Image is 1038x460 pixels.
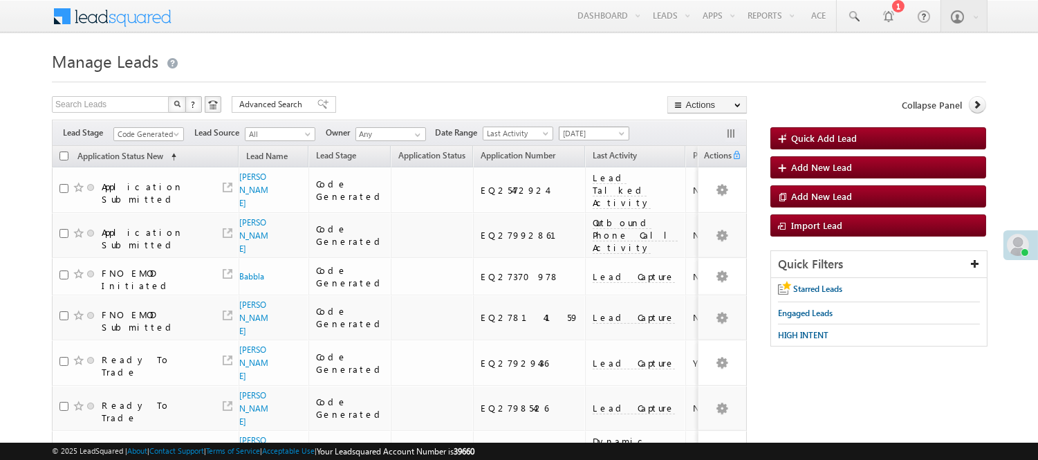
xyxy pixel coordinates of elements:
[239,390,268,427] a: [PERSON_NAME]
[474,148,562,166] a: Application Number
[481,402,579,414] div: EQ27985426
[114,128,180,140] span: Code Generated
[206,446,260,455] a: Terms of Service
[77,151,163,161] span: Application Status New
[778,330,828,340] span: HIGH INTENT
[693,402,743,414] div: NULL
[239,271,264,282] a: Babbla
[902,99,962,111] span: Collapse Panel
[52,445,474,458] span: © 2025 LeadSquared | | | | |
[71,148,183,166] a: Application Status New (sorted ascending)
[326,127,355,139] span: Owner
[102,309,205,333] div: FNO EMOD Submitted
[355,127,426,141] input: Type to Search
[481,270,579,283] div: EQ27370978
[481,311,579,324] div: EQ27814159
[483,127,553,140] a: Last Activity
[239,300,268,336] a: [PERSON_NAME]
[593,217,678,254] span: Outbound Phone Call Activity
[693,357,743,369] div: Yes_ALCP
[593,311,675,324] span: Lead Capture
[149,446,204,455] a: Contact Support
[102,226,205,251] div: Application Submitted
[791,190,852,202] span: Add New Lead
[113,127,184,141] a: Code Generated
[245,127,315,141] a: All
[398,150,465,160] span: Application Status
[481,357,579,369] div: EQ27929436
[239,172,268,208] a: [PERSON_NAME]
[127,446,147,455] a: About
[63,127,113,139] span: Lead Stage
[316,396,385,421] div: Code Generated
[316,223,385,248] div: Code Generated
[316,178,385,203] div: Code Generated
[559,127,625,140] span: [DATE]
[185,96,202,113] button: ?
[174,100,180,107] img: Search
[693,229,743,241] div: NULL
[593,402,675,414] span: Lead Capture
[593,172,651,209] span: Lead Talked Activity
[194,127,245,139] span: Lead Source
[245,128,311,140] span: All
[791,161,852,173] span: Add New Lead
[771,251,987,278] div: Quick Filters
[239,98,306,111] span: Advanced Search
[239,149,295,167] a: Lead Name
[483,127,549,140] span: Last Activity
[102,181,205,205] div: Application Submitted
[59,151,68,160] input: Check all records
[559,127,629,140] a: [DATE]
[165,151,176,163] span: (sorted ascending)
[667,96,747,113] button: Actions
[239,344,268,381] a: [PERSON_NAME]
[191,98,197,110] span: ?
[316,305,385,330] div: Code Generated
[407,128,425,142] a: Show All Items
[481,150,555,160] span: Application Number
[698,148,732,166] span: Actions
[693,150,738,160] span: Pitch for MF
[791,132,857,144] span: Quick Add Lead
[693,184,743,196] div: NULL
[102,267,205,292] div: FNO EMOD Initiated
[586,148,644,166] a: Last Activity
[481,229,579,241] div: EQ27992861
[593,270,675,283] span: Lead Capture
[793,284,842,294] span: Starred Leads
[309,148,363,166] a: Lead Stage
[435,127,483,139] span: Date Range
[316,264,385,289] div: Code Generated
[262,446,315,455] a: Acceptable Use
[593,357,675,369] span: Lead Capture
[391,148,472,166] a: Application Status
[454,446,474,457] span: 39660
[239,217,268,254] a: [PERSON_NAME]
[102,399,205,424] div: Ready To Trade
[693,270,743,283] div: NULL
[102,353,205,378] div: Ready To Trade
[481,184,579,196] div: EQ25472924
[316,150,356,160] span: Lead Stage
[686,148,745,166] a: Pitch for MF
[316,351,385,376] div: Code Generated
[778,308,833,318] span: Engaged Leads
[317,446,474,457] span: Your Leadsquared Account Number is
[791,219,842,231] span: Import Lead
[52,50,158,72] span: Manage Leads
[693,311,743,324] div: NULL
